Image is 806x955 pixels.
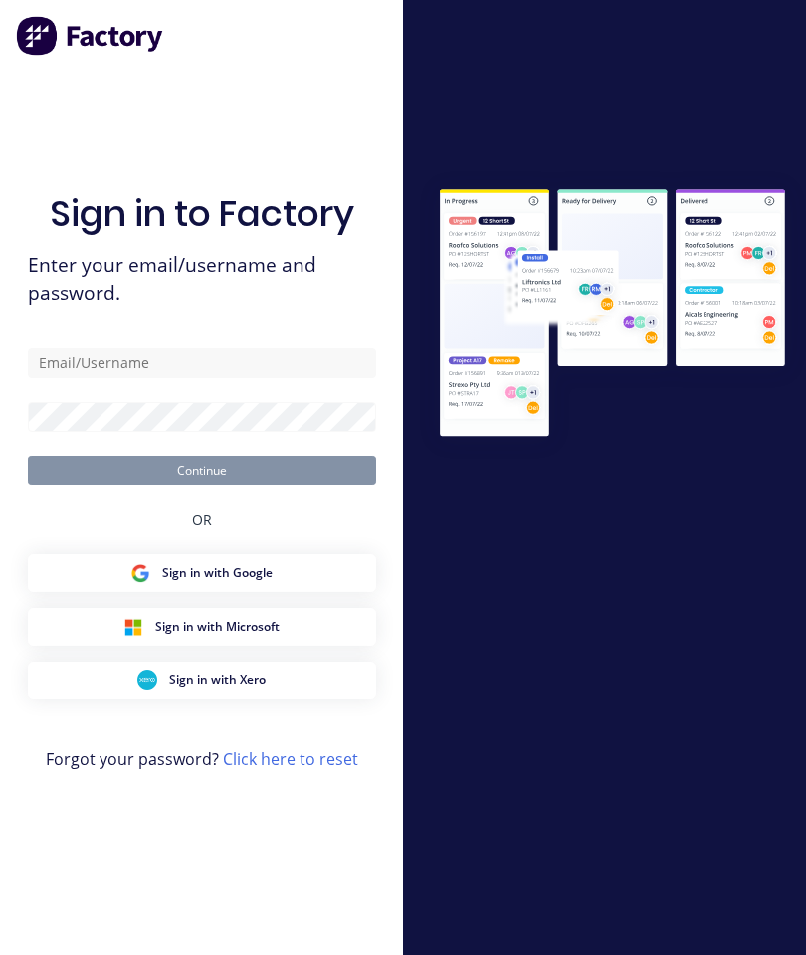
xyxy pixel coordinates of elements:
[46,747,358,771] span: Forgot your password?
[192,485,212,554] div: OR
[28,348,376,378] input: Email/Username
[50,192,354,235] h1: Sign in to Factory
[169,671,266,689] span: Sign in with Xero
[130,563,150,583] img: Google Sign in
[137,670,157,690] img: Xero Sign in
[28,456,376,485] button: Continue
[123,617,143,637] img: Microsoft Sign in
[16,16,165,56] img: Factory
[28,608,376,646] button: Microsoft Sign inSign in with Microsoft
[28,251,376,308] span: Enter your email/username and password.
[155,618,280,636] span: Sign in with Microsoft
[28,554,376,592] button: Google Sign inSign in with Google
[28,662,376,699] button: Xero Sign inSign in with Xero
[223,748,358,770] a: Click here to reset
[419,170,806,459] img: Sign in
[162,564,273,582] span: Sign in with Google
